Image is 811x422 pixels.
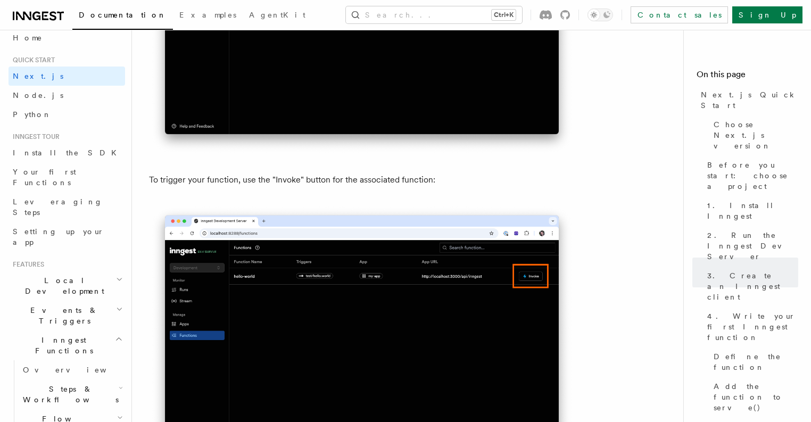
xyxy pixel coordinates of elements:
[179,11,236,19] span: Examples
[243,3,312,29] a: AgentKit
[9,67,125,86] a: Next.js
[9,271,125,301] button: Local Development
[697,68,798,85] h4: On this page
[9,28,125,47] a: Home
[13,91,63,100] span: Node.js
[703,266,798,307] a: 3. Create an Inngest client
[714,351,798,373] span: Define the function
[173,3,243,29] a: Examples
[701,89,798,111] span: Next.js Quick Start
[707,200,798,221] span: 1. Install Inngest
[707,230,798,262] span: 2. Run the Inngest Dev Server
[709,377,798,417] a: Add the function to serve()
[697,85,798,115] a: Next.js Quick Start
[703,226,798,266] a: 2. Run the Inngest Dev Server
[79,11,167,19] span: Documentation
[13,72,63,80] span: Next.js
[19,360,125,379] a: Overview
[9,143,125,162] a: Install the SDK
[9,162,125,192] a: Your first Functions
[13,32,43,43] span: Home
[13,168,76,187] span: Your first Functions
[13,197,103,217] span: Leveraging Steps
[631,6,728,23] a: Contact sales
[707,311,798,343] span: 4. Write your first Inngest function
[9,335,115,356] span: Inngest Functions
[13,110,52,119] span: Python
[703,155,798,196] a: Before you start: choose a project
[9,105,125,124] a: Python
[709,347,798,377] a: Define the function
[346,6,522,23] button: Search...Ctrl+K
[13,227,104,246] span: Setting up your app
[13,148,123,157] span: Install the SDK
[9,305,116,326] span: Events & Triggers
[703,196,798,226] a: 1. Install Inngest
[709,115,798,155] a: Choose Next.js version
[9,133,60,141] span: Inngest tour
[9,192,125,222] a: Leveraging Steps
[732,6,802,23] a: Sign Up
[714,119,798,151] span: Choose Next.js version
[9,86,125,105] a: Node.js
[714,381,798,413] span: Add the function to serve()
[492,10,516,20] kbd: Ctrl+K
[249,11,305,19] span: AgentKit
[9,56,55,64] span: Quick start
[703,307,798,347] a: 4. Write your first Inngest function
[19,384,119,405] span: Steps & Workflows
[9,275,116,296] span: Local Development
[707,160,798,192] span: Before you start: choose a project
[707,270,798,302] span: 3. Create an Inngest client
[9,222,125,252] a: Setting up your app
[9,301,125,330] button: Events & Triggers
[9,260,44,269] span: Features
[72,3,173,30] a: Documentation
[19,379,125,409] button: Steps & Workflows
[149,172,575,187] p: To trigger your function, use the "Invoke" button for the associated function:
[587,9,613,21] button: Toggle dark mode
[23,366,133,374] span: Overview
[9,330,125,360] button: Inngest Functions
